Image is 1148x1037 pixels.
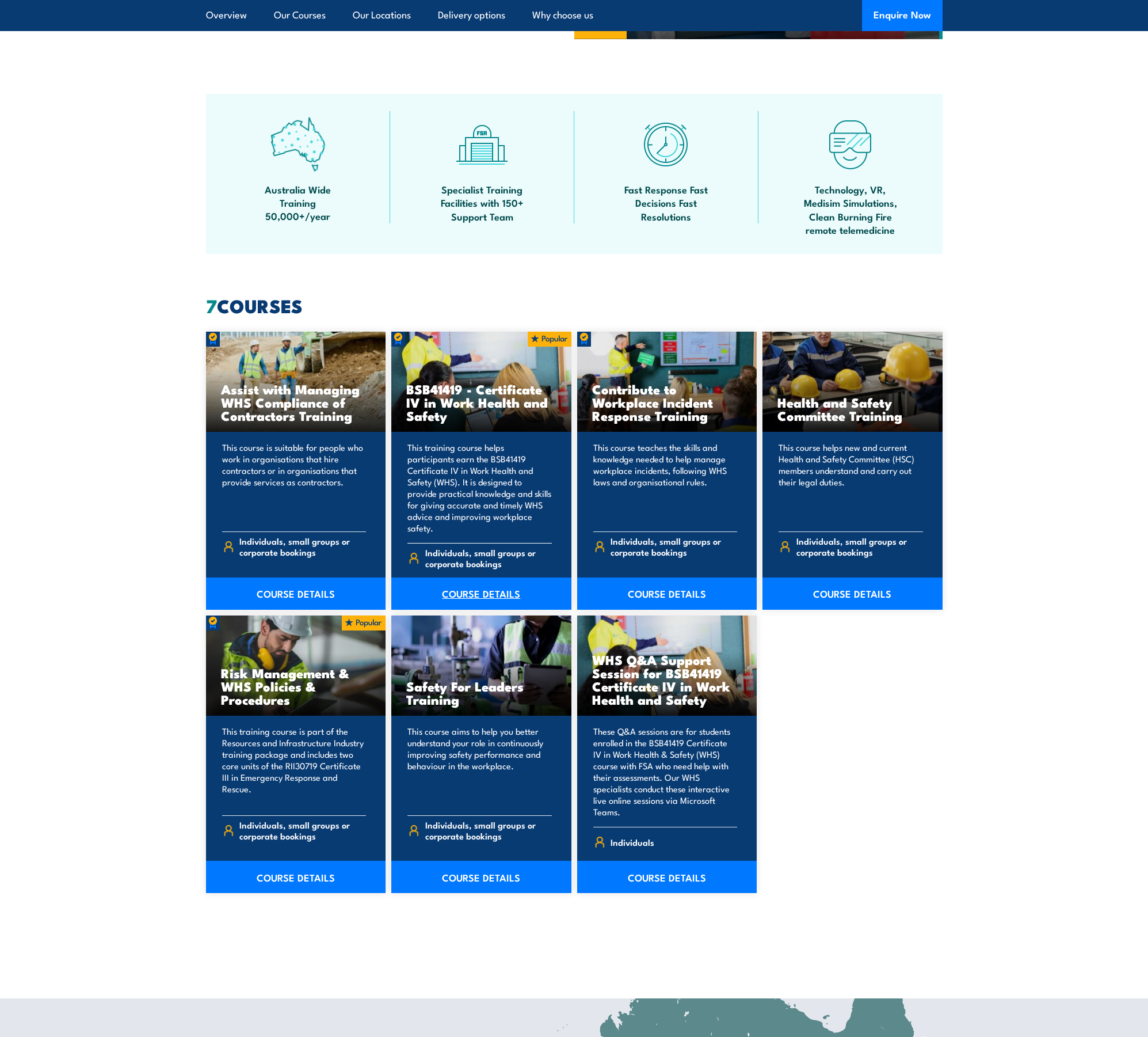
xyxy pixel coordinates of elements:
a: COURSE DETAILS [577,578,757,610]
a: COURSE DETAILS [391,578,571,610]
h3: Risk Management & WHS Policies & Procedures [221,666,371,706]
h3: Assist with Managing WHS Compliance of Contractors Training [221,382,371,422]
img: fast-icon [639,117,693,172]
img: facilities-icon [455,117,509,172]
p: This course helps new and current Health and Safety Committee (HSC) members understand and carry ... [779,442,923,522]
h2: COURSES [206,297,943,313]
a: COURSE DETAILS [762,578,943,610]
span: Australia Wide Training 50,000+/year [246,183,350,223]
p: This course aims to help you better understand your role in continuously improving safety perform... [407,725,552,806]
h3: Health and Safety Committee Training [777,396,928,422]
span: Individuals, small groups or corporate bookings [239,535,366,557]
a: COURSE DETAILS [577,861,757,893]
span: Fast Response Fast Decisions Fast Resolutions [615,183,718,223]
a: COURSE DETAILS [206,861,386,893]
h3: WHS Q&A Support Session for BSB41419 Certificate IV in Work Health and Safety [592,653,742,706]
p: This course teaches the skills and knowledge needed to help manage workplace incidents, following... [593,442,738,522]
span: Individuals, small groups or corporate bookings [611,535,737,557]
h3: Safety For Leaders Training [406,679,556,706]
img: auswide-icon [270,117,325,172]
span: Individuals, small groups or corporate bookings [796,535,923,557]
span: Individuals, small groups or corporate bookings [239,819,366,841]
p: These Q&A sessions are for students enrolled in the BSB41419 Certificate IV in Work Health & Safe... [593,725,738,818]
a: COURSE DETAILS [206,578,386,610]
span: Specialist Training Facilities with 150+ Support Team [430,183,534,223]
span: Technology, VR, Medisim Simulations, Clean Burning Fire remote telemedicine [799,183,902,237]
h3: Contribute to Workplace Incident Response Training [592,382,742,422]
strong: 7 [206,291,217,320]
p: This training course is part of the Resources and Infrastructure Industry training package and in... [222,725,367,806]
h3: BSB41419 - Certificate IV in Work Health and Safety [406,382,556,422]
img: tech-icon [823,117,878,172]
span: Individuals, small groups or corporate bookings [425,819,552,841]
a: COURSE DETAILS [391,861,571,893]
span: Individuals [611,833,654,851]
p: This training course helps participants earn the BSB41419 Certificate IV in Work Health and Safet... [407,442,552,534]
span: Individuals, small groups or corporate bookings [425,547,552,569]
p: This course is suitable for people who work in organisations that hire contractors or in organisa... [222,442,367,522]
